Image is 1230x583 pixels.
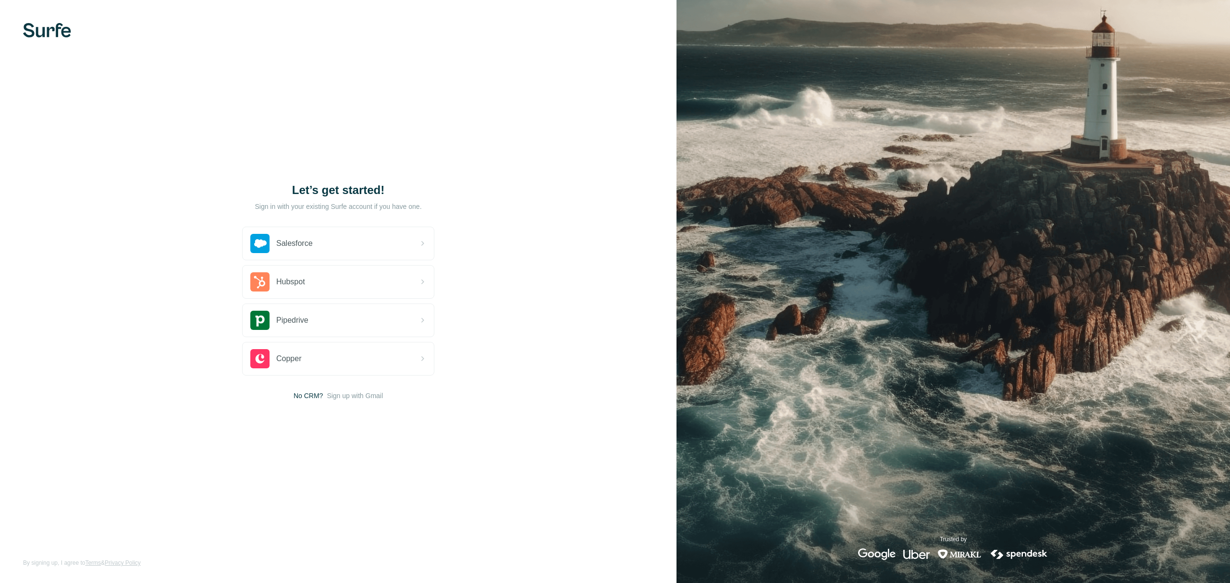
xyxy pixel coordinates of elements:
[250,272,270,291] img: hubspot's logo
[23,23,71,37] img: Surfe's logo
[250,234,270,253] img: salesforce's logo
[105,559,141,566] a: Privacy Policy
[327,391,383,401] button: Sign up with Gmail
[23,559,141,567] span: By signing up, I agree to &
[858,548,896,560] img: google's logo
[255,202,421,211] p: Sign in with your existing Surfe account if you have one.
[940,535,967,544] p: Trusted by
[989,548,1049,560] img: spendesk's logo
[903,548,930,560] img: uber's logo
[276,353,301,364] span: Copper
[276,276,305,288] span: Hubspot
[294,391,323,401] span: No CRM?
[242,182,434,198] h1: Let’s get started!
[85,559,101,566] a: Terms
[276,238,313,249] span: Salesforce
[276,315,308,326] span: Pipedrive
[937,548,982,560] img: mirakl's logo
[250,311,270,330] img: pipedrive's logo
[250,349,270,368] img: copper's logo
